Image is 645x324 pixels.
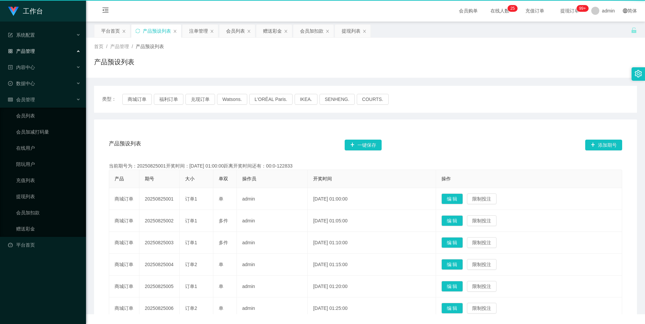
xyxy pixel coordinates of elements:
[467,193,497,204] button: 限制投注
[219,262,223,267] span: 单
[102,94,122,105] span: 类型：
[308,188,436,210] td: [DATE] 01:00:00
[210,29,214,33] i: 图标: close
[16,190,81,203] a: 提现列表
[109,232,139,254] td: 商城订单
[143,25,171,37] div: 产品预设列表
[109,188,139,210] td: 商城订单
[441,237,463,248] button: 编 辑
[139,254,180,276] td: 20250825004
[467,215,497,226] button: 限制投注
[185,94,215,105] button: 兑现订单
[300,25,324,37] div: 会员加扣款
[139,276,180,297] td: 20250825005
[16,125,81,139] a: 会员加减打码量
[308,276,436,297] td: [DATE] 01:20:00
[8,81,35,86] span: 数据中心
[308,254,436,276] td: [DATE] 01:15:00
[441,215,463,226] button: 编 辑
[219,284,223,289] span: 单
[8,97,35,102] span: 会员管理
[8,7,19,16] img: logo.9652507e.png
[8,65,13,70] i: 图标: profile
[623,8,628,13] i: 图标: global
[237,210,308,232] td: admin
[441,281,463,292] button: 编 辑
[508,5,517,12] sup: 25
[16,174,81,187] a: 充值列表
[219,305,223,311] span: 单
[16,109,81,122] a: 会员列表
[145,176,154,181] span: 期号
[185,218,197,223] span: 订单1
[237,254,308,276] td: admin
[237,232,308,254] td: admin
[8,65,35,70] span: 内容中心
[185,240,197,245] span: 订单1
[631,27,637,33] i: 图标: unlock
[342,25,360,37] div: 提现列表
[94,44,103,49] span: 首页
[467,237,497,248] button: 限制投注
[295,94,317,105] button: IKEA.
[23,0,43,22] h1: 工作台
[8,238,81,252] a: 图标: dashboard平台首页
[109,140,141,150] span: 产品预设列表
[237,297,308,319] td: admin
[576,5,589,12] sup: 966
[173,29,177,33] i: 图标: close
[8,8,43,13] a: 工作台
[467,259,497,270] button: 限制投注
[242,176,256,181] span: 操作员
[91,299,640,306] div: 2021
[284,29,288,33] i: 图标: close
[16,206,81,219] a: 会员加扣款
[8,81,13,86] i: 图标: check-circle-o
[8,48,35,54] span: 产品管理
[308,297,436,319] td: [DATE] 01:25:00
[513,5,515,12] p: 5
[219,218,228,223] span: 多件
[441,259,463,270] button: 编 辑
[101,25,120,37] div: 平台首页
[135,29,140,33] i: 图标: sync
[237,188,308,210] td: admin
[467,281,497,292] button: 限制投注
[313,176,332,181] span: 开奖时间
[226,25,245,37] div: 会员列表
[185,305,197,311] span: 订单2
[308,210,436,232] td: [DATE] 01:05:00
[237,276,308,297] td: admin
[16,141,81,155] a: 在线用户
[109,163,622,170] div: 当前期号为：20250825001开奖时间：[DATE] 01:00:00距离开奖时间还有：00:0-122833
[16,222,81,236] a: 赠送彩金
[132,44,133,49] span: /
[217,94,247,105] button: Watsons.
[115,176,124,181] span: 产品
[139,232,180,254] td: 20250825003
[219,196,223,202] span: 单
[185,262,197,267] span: 订单2
[16,157,81,171] a: 陪玩用户
[263,25,282,37] div: 赠送彩金
[122,94,152,105] button: 商城订单
[139,297,180,319] td: 20250825006
[441,193,463,204] button: 编 辑
[94,57,134,67] h1: 产品预设列表
[109,254,139,276] td: 商城订单
[8,97,13,102] i: 图标: table
[122,29,126,33] i: 图标: close
[219,240,228,245] span: 多件
[189,25,208,37] div: 注单管理
[557,8,583,13] span: 提现订单
[487,8,513,13] span: 在线人数
[154,94,183,105] button: 福利订单
[522,8,548,13] span: 充值订单
[249,94,293,105] button: L'ORÉAL Paris.
[585,140,622,150] button: 图标: plus添加期号
[109,276,139,297] td: 商城订单
[139,210,180,232] td: 20250825002
[8,33,13,37] i: 图标: form
[139,188,180,210] td: 20250825001
[8,49,13,53] i: 图标: appstore-o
